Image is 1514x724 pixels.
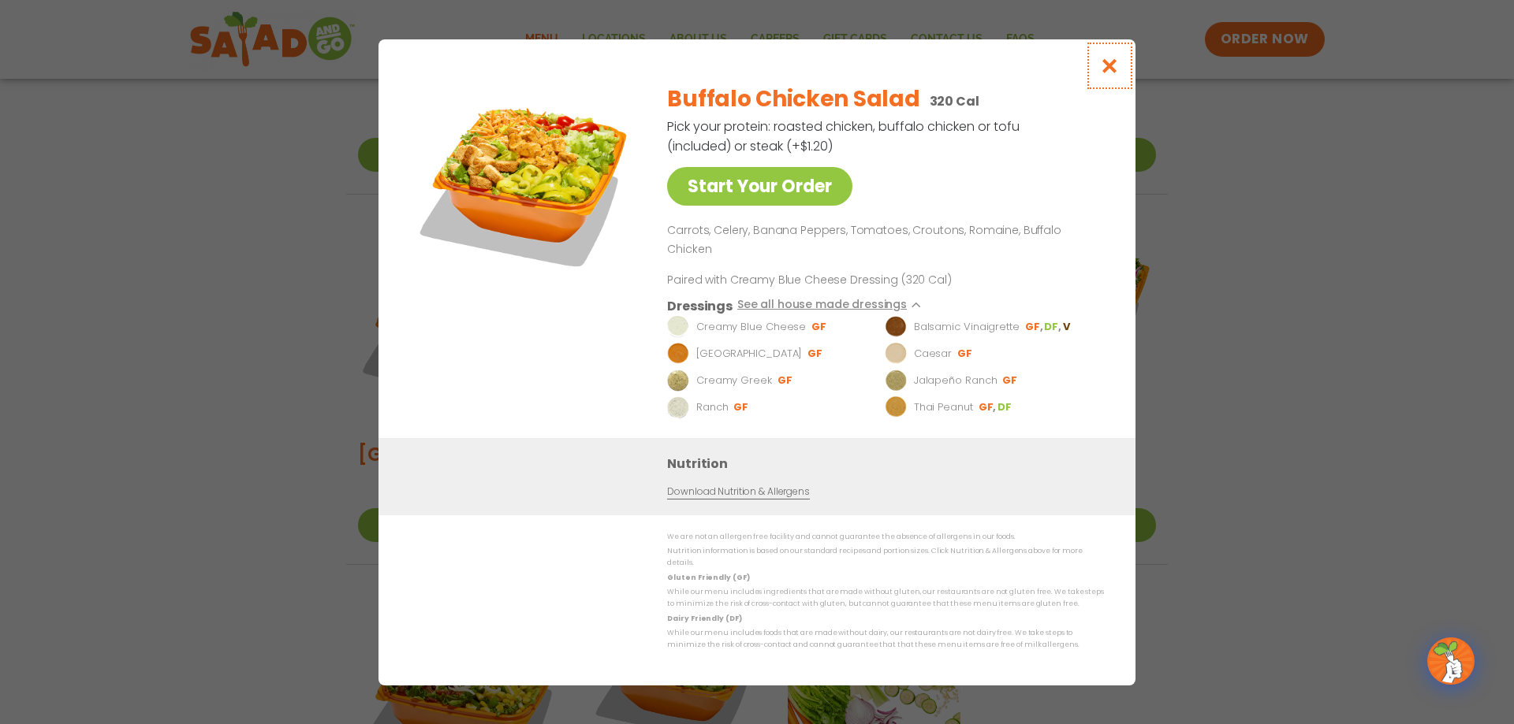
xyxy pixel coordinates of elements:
[914,372,998,388] p: Jalapeño Ranch
[667,453,1112,473] h3: Nutrition
[667,369,689,391] img: Dressing preview image for Creamy Greek
[667,627,1104,652] p: While our menu includes foods that are made without dairy, our restaurants are not dairy free. We...
[696,372,772,388] p: Creamy Greek
[1063,319,1072,333] li: V
[885,342,907,364] img: Dressing preview image for Caesar
[885,369,907,391] img: Dressing preview image for Jalapeño Ranch
[696,399,729,414] p: Ranch
[1025,319,1044,333] li: GF
[667,572,749,581] strong: Gluten Friendly (GF)
[667,613,741,622] strong: Dairy Friendly (DF)
[885,315,907,337] img: Dressing preview image for Balsamic Vinaigrette
[957,346,974,360] li: GF
[667,83,919,116] h2: Buffalo Chicken Salad
[667,271,959,288] p: Paired with Creamy Blue Cheese Dressing (320 Cal)
[733,399,750,414] li: GF
[696,345,802,361] p: [GEOGRAPHIC_DATA]
[667,545,1104,570] p: Nutrition information is based on our standard recipes and portion sizes. Click Nutrition & Aller...
[778,373,794,387] li: GF
[737,295,929,315] button: See all house made dressings
[667,586,1104,611] p: While our menu includes ingredients that are made without gluten, our restaurants are not gluten ...
[998,399,1013,414] li: DF
[1429,639,1473,683] img: wpChatIcon
[667,531,1104,543] p: We are not an allergen free facility and cannot guarantee the absence of allergens in our foods.
[979,399,998,414] li: GF
[914,345,952,361] p: Caesar
[885,395,907,418] img: Dressing preview image for Thai Peanut
[930,91,979,111] p: 320 Cal
[667,117,1022,156] p: Pick your protein: roasted chicken, buffalo chicken or tofu (included) or steak (+$1.20)
[914,318,1020,334] p: Balsamic Vinaigrette
[914,399,973,414] p: Thai Peanut
[667,395,689,418] img: Dressing preview image for Ranch
[667,484,809,499] a: Download Nutrition & Allergens
[667,167,852,206] a: Start Your Order
[1002,373,1019,387] li: GF
[696,318,806,334] p: Creamy Blue Cheese
[414,71,635,291] img: Featured product photo for Buffalo Chicken Salad
[1044,319,1062,333] li: DF
[807,346,824,360] li: GF
[667,342,689,364] img: Dressing preview image for BBQ Ranch
[667,315,689,337] img: Dressing preview image for Creamy Blue Cheese
[1084,39,1135,92] button: Close modal
[811,319,828,333] li: GF
[667,221,1098,259] p: Carrots, Celery, Banana Peppers, Tomatoes, Croutons, Romaine, Buffalo Chicken
[667,295,733,315] h3: Dressings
